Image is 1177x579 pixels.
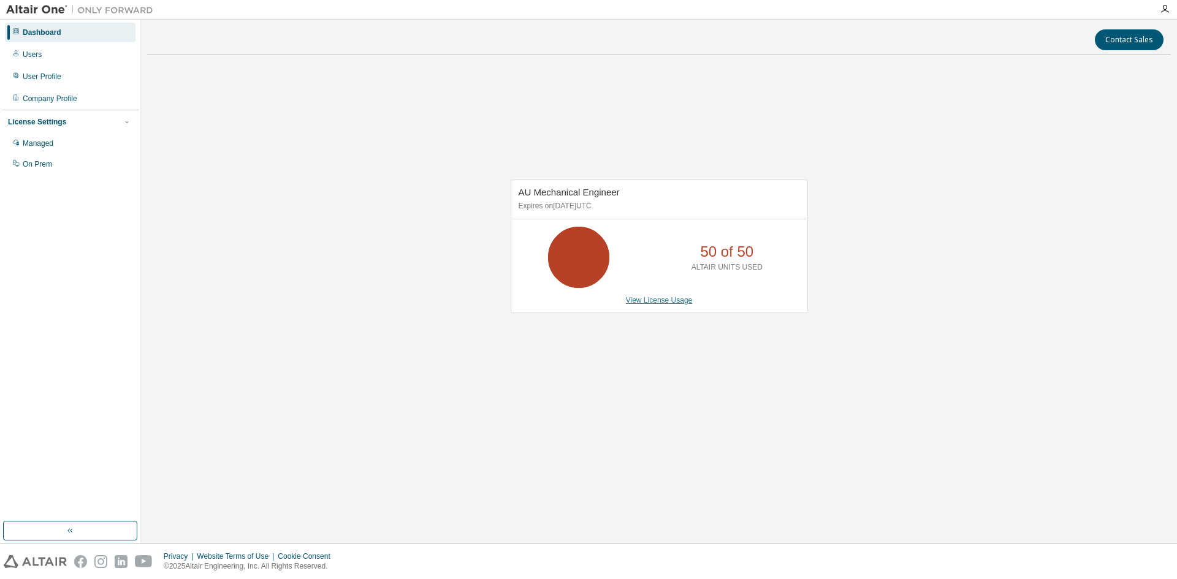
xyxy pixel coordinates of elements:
div: On Prem [23,159,52,169]
div: Company Profile [23,94,77,104]
a: View License Usage [626,296,693,305]
img: Altair One [6,4,159,16]
div: Cookie Consent [278,551,337,561]
span: AU Mechanical Engineer [519,187,620,197]
img: linkedin.svg [115,555,128,568]
img: altair_logo.svg [4,555,67,568]
img: youtube.svg [135,555,153,568]
div: Privacy [164,551,197,561]
p: ALTAIR UNITS USED [691,262,763,273]
p: Expires on [DATE] UTC [519,201,797,211]
div: Users [23,50,42,59]
div: Website Terms of Use [197,551,278,561]
div: License Settings [8,117,66,127]
p: 50 of 50 [700,241,753,262]
p: © 2025 Altair Engineering, Inc. All Rights Reserved. [164,561,338,572]
div: Dashboard [23,28,61,37]
img: facebook.svg [74,555,87,568]
div: Managed [23,138,53,148]
div: User Profile [23,72,61,81]
button: Contact Sales [1095,29,1164,50]
img: instagram.svg [94,555,107,568]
